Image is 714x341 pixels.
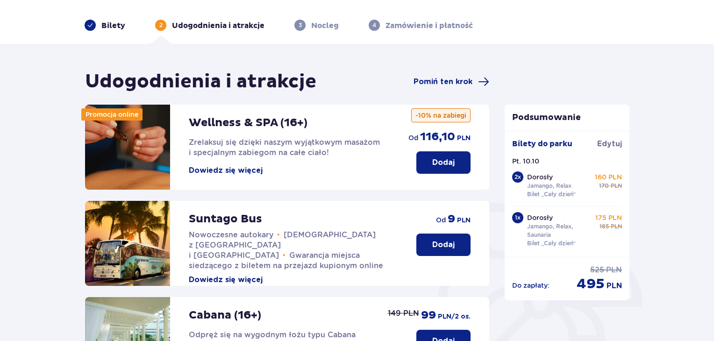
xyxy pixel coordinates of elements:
p: Udogodnienia i atrakcje [172,21,264,31]
p: Bilet „Cały dzień” [527,190,576,199]
p: Bilety do parku [512,139,572,149]
span: PLN [611,182,622,190]
p: Nocleg [311,21,339,31]
p: Dorosły [527,213,553,222]
span: Nowoczesne autokary [189,230,273,239]
span: 525 [590,265,604,275]
span: 99 [421,308,436,322]
p: 160 PLN [595,172,622,182]
span: PLN [606,265,622,275]
p: Podsumowanie [505,112,630,123]
h1: Udogodnienia i atrakcje [85,70,316,93]
span: • [277,230,280,240]
span: 185 [600,222,609,231]
p: Jamango, Relax [527,182,571,190]
span: od [436,215,446,225]
p: Pt. 10.10 [512,156,539,166]
div: 3Nocleg [294,20,339,31]
p: Dodaj [432,240,455,250]
button: Dowiedz się więcej [189,275,263,285]
div: Bilety [85,20,125,31]
span: [DEMOGRAPHIC_DATA] z [GEOGRAPHIC_DATA] i [GEOGRAPHIC_DATA] [189,230,376,260]
span: 9 [448,212,455,226]
span: 116,10 [420,130,455,144]
div: 2Udogodnienia i atrakcje [155,20,264,31]
span: Zrelaksuj się dzięki naszym wyjątkowym masażom i specjalnym zabiegom na całe ciało! [189,138,380,157]
span: • [283,251,286,260]
p: 175 PLN [595,213,622,222]
p: Jamango, Relax, Saunaria [527,222,592,239]
p: Suntago Bus [189,212,262,226]
p: Cabana (16+) [189,308,261,322]
img: attraction [85,201,170,286]
span: PLN [457,216,471,225]
p: 4 [372,21,376,29]
div: Promocja online [81,108,143,121]
span: PLN [611,222,622,231]
span: PLN [607,281,622,291]
span: Pomiń ten krok [414,77,472,87]
p: -10% na zabiegi [411,108,471,122]
button: Dodaj [416,234,471,256]
img: attraction [85,105,170,190]
span: od [408,133,418,142]
p: Dodaj [432,157,455,168]
p: Bilet „Cały dzień” [527,239,576,248]
p: Do zapłaty : [512,281,550,290]
span: Edytuj [597,139,622,149]
div: 1 x [512,212,523,223]
p: 3 [299,21,302,29]
p: Zamówienie i płatność [386,21,473,31]
span: 495 [577,275,605,293]
button: Dowiedz się więcej [189,165,263,176]
p: Wellness & SPA (16+) [189,116,307,130]
p: Bilety [101,21,125,31]
p: 149 PLN [388,308,419,319]
div: 2 x [512,171,523,183]
span: PLN /2 os. [438,312,471,321]
p: Dorosły [527,172,553,182]
button: Dodaj [416,151,471,174]
span: PLN [457,134,471,143]
a: Pomiń ten krok [414,76,489,87]
p: 2 [159,21,163,29]
span: 170 [599,182,609,190]
div: 4Zamówienie i płatność [369,20,473,31]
